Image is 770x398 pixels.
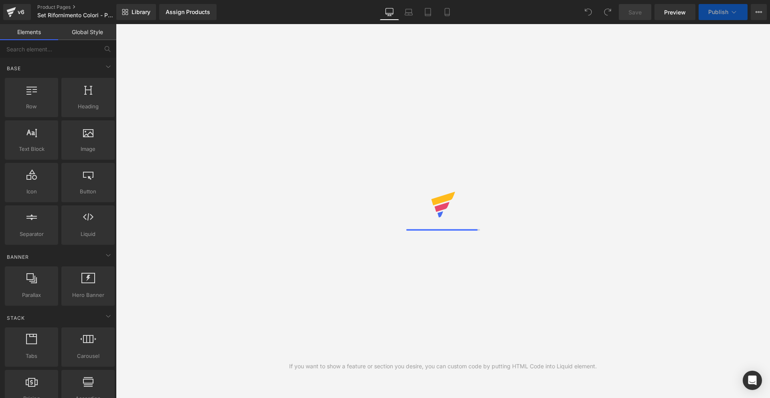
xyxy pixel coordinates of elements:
span: Carousel [64,352,112,360]
a: Global Style [58,24,116,40]
button: Publish [699,4,748,20]
button: More [751,4,767,20]
span: Base [6,65,22,72]
span: Text Block [7,145,56,153]
span: Save [628,8,642,16]
button: Redo [600,4,616,20]
div: If you want to show a feature or section you desire, you can custom code by putting HTML Code int... [289,362,597,371]
button: Undo [580,4,596,20]
div: v6 [16,7,26,17]
a: New Library [116,4,156,20]
a: Product Pages [37,4,130,10]
span: Banner [6,253,30,261]
span: Stack [6,314,26,322]
span: Set Rifornimento Colori - PRODUCT PAGE [37,12,114,18]
span: Button [64,187,112,196]
span: Liquid [64,230,112,238]
span: Publish [708,9,728,15]
span: Icon [7,187,56,196]
div: Open Intercom Messenger [743,371,762,390]
span: Preview [664,8,686,16]
span: Heading [64,102,112,111]
span: Image [64,145,112,153]
a: Tablet [418,4,438,20]
a: Laptop [399,4,418,20]
div: Assign Products [166,9,210,15]
span: Hero Banner [64,291,112,299]
span: Library [132,8,150,16]
a: Desktop [380,4,399,20]
span: Separator [7,230,56,238]
span: Row [7,102,56,111]
span: Tabs [7,352,56,360]
a: v6 [3,4,31,20]
a: Mobile [438,4,457,20]
a: Preview [654,4,695,20]
span: Parallax [7,291,56,299]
